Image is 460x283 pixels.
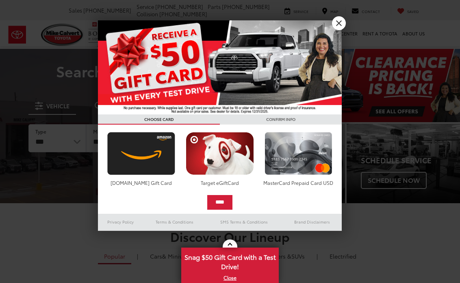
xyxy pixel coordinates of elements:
[220,114,342,125] h3: CONFIRM INFO
[263,132,334,175] img: mastercard.png
[105,132,177,175] img: amazoncard.png
[98,20,342,114] img: 55838_top_625864.jpg
[184,179,256,186] div: Target eGiftCard
[182,248,278,273] span: Snag $50 Gift Card with a Test Drive!
[105,179,177,186] div: [DOMAIN_NAME] Gift Card
[282,217,342,227] a: Brand Disclaimers
[143,217,206,227] a: Terms & Conditions
[263,179,334,186] div: MasterCard Prepaid Card USD
[206,217,282,227] a: SMS Terms & Conditions
[98,217,143,227] a: Privacy Policy
[184,132,256,175] img: targetcard.png
[98,114,220,125] h3: CHOOSE CARD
